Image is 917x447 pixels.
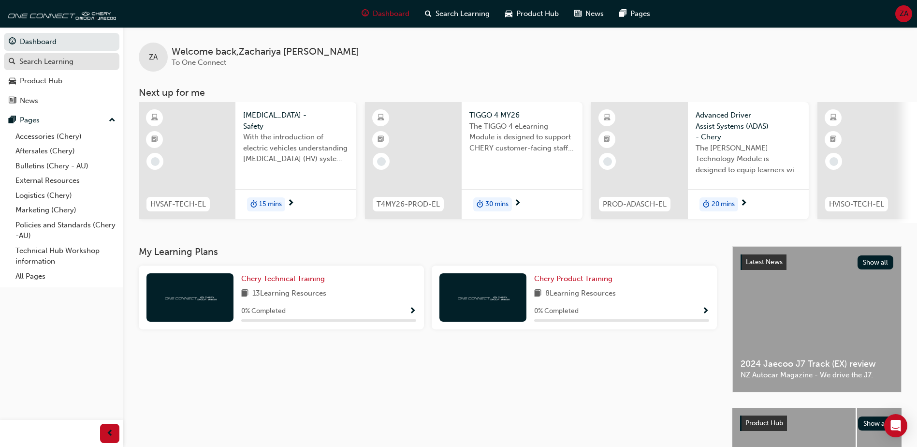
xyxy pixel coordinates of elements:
span: Product Hub [745,419,783,427]
span: learningRecordVerb_NONE-icon [151,157,160,166]
span: 2024 Jaecoo J7 Track (EX) review [741,358,893,370]
div: News [20,95,38,106]
span: car-icon [9,77,16,86]
button: Show all [858,255,894,269]
span: guage-icon [362,8,369,20]
span: pages-icon [9,116,16,125]
span: duration-icon [477,198,483,211]
span: news-icon [9,97,16,105]
span: booktick-icon [604,134,611,146]
img: oneconnect [163,293,217,302]
button: Pages [4,111,119,129]
span: Product Hub [516,8,559,19]
span: Latest News [746,258,783,266]
span: [MEDICAL_DATA] - Safety [243,110,349,132]
span: learningRecordVerb_NONE-icon [603,157,612,166]
span: HVSAF-TECH-EL [150,199,206,210]
div: Search Learning [19,56,73,67]
a: News [4,92,119,110]
span: Dashboard [373,8,409,19]
a: Accessories (Chery) [12,129,119,144]
span: learningRecordVerb_NONE-icon [377,157,386,166]
img: oneconnect [456,293,509,302]
span: Chery Technical Training [241,274,325,283]
span: NZ Autocar Magazine - We drive the J7. [741,370,893,381]
span: 8 Learning Resources [545,288,616,300]
a: car-iconProduct Hub [497,4,567,24]
img: oneconnect [5,4,116,23]
span: booktick-icon [830,134,837,146]
span: 0 % Completed [534,306,579,317]
span: Show Progress [702,307,709,316]
span: With the introduction of electric vehicles understanding [MEDICAL_DATA] (HV) systems is critical ... [243,132,349,164]
span: duration-icon [703,198,710,211]
a: Latest NewsShow all [741,254,893,270]
button: Show Progress [409,305,416,317]
span: search-icon [425,8,432,20]
span: 15 mins [259,199,282,210]
button: DashboardSearch LearningProduct HubNews [4,31,119,111]
a: Dashboard [4,33,119,51]
a: Chery Product Training [534,273,616,284]
a: All Pages [12,269,119,284]
span: guage-icon [9,38,16,46]
span: Show Progress [409,307,416,316]
button: ZA [895,5,912,22]
span: booktick-icon [378,134,384,146]
a: HVSAF-TECH-EL[MEDICAL_DATA] - SafetyWith the introduction of electric vehicles understanding [MED... [139,102,356,219]
a: search-iconSearch Learning [417,4,497,24]
button: Show Progress [702,305,709,317]
a: Aftersales (Chery) [12,144,119,159]
span: 30 mins [485,199,509,210]
span: Search Learning [436,8,490,19]
span: PROD-ADASCH-EL [603,199,667,210]
a: Product Hub [4,72,119,90]
a: Chery Technical Training [241,273,329,284]
span: book-icon [534,288,541,300]
a: Latest NewsShow all2024 Jaecoo J7 Track (EX) reviewNZ Autocar Magazine - We drive the J7. [732,246,902,392]
a: Technical Hub Workshop information [12,243,119,269]
div: Open Intercom Messenger [884,414,907,437]
span: next-icon [287,199,294,208]
span: learningResourceType_ELEARNING-icon [830,112,837,124]
a: news-iconNews [567,4,611,24]
span: learningResourceType_ELEARNING-icon [604,112,611,124]
a: guage-iconDashboard [354,4,417,24]
a: Marketing (Chery) [12,203,119,218]
span: The TIGGO 4 eLearning Module is designed to support CHERY customer-facing staff with the product ... [469,121,575,154]
div: Pages [20,115,40,126]
span: Welcome back , Zachariya [PERSON_NAME] [172,46,359,58]
span: learningRecordVerb_NONE-icon [830,157,838,166]
h3: My Learning Plans [139,246,717,257]
span: ZA [900,8,908,19]
span: ZA [149,52,158,63]
span: T4MY26-PROD-EL [377,199,440,210]
span: 0 % Completed [241,306,286,317]
span: pages-icon [619,8,626,20]
a: pages-iconPages [611,4,658,24]
a: Bulletins (Chery - AU) [12,159,119,174]
span: car-icon [505,8,512,20]
span: book-icon [241,288,248,300]
span: Chery Product Training [534,274,612,283]
span: up-icon [109,114,116,127]
span: 13 Learning Resources [252,288,326,300]
h3: Next up for me [123,87,917,98]
span: To One Connect [172,58,226,67]
span: news-icon [574,8,582,20]
div: Product Hub [20,75,62,87]
span: next-icon [740,199,747,208]
span: learningResourceType_ELEARNING-icon [378,112,384,124]
a: PROD-ADASCH-ELAdvanced Driver Assist Systems (ADAS) - CheryThe [PERSON_NAME] Technology Module is... [591,102,809,219]
span: News [585,8,604,19]
span: Pages [630,8,650,19]
span: HVISO-TECH-EL [829,199,884,210]
a: Logistics (Chery) [12,188,119,203]
span: next-icon [514,199,521,208]
span: learningResourceType_ELEARNING-icon [151,112,158,124]
span: prev-icon [106,428,114,440]
a: T4MY26-PROD-ELTIGGO 4 MY26The TIGGO 4 eLearning Module is designed to support CHERY customer-faci... [365,102,582,219]
span: Advanced Driver Assist Systems (ADAS) - Chery [696,110,801,143]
